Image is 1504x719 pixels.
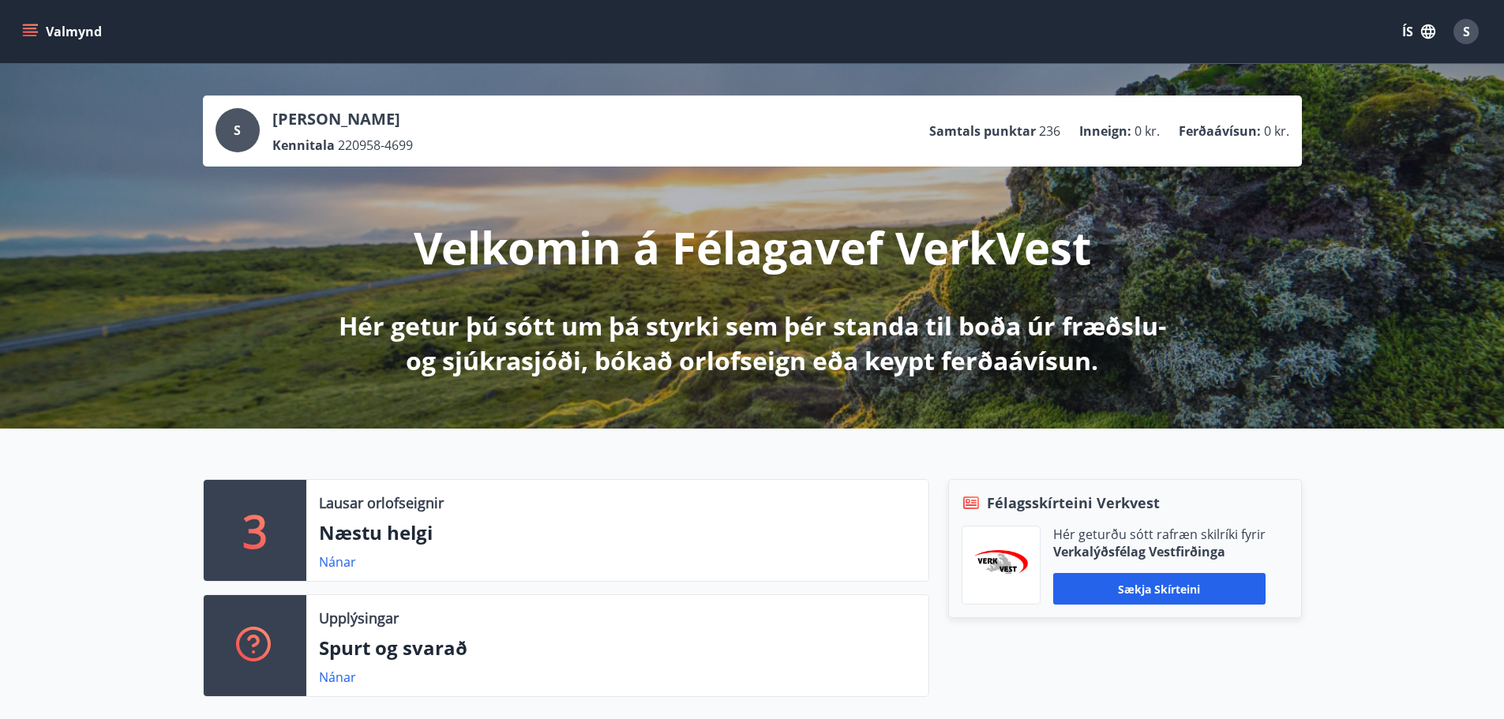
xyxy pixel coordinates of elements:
[242,500,268,560] p: 3
[338,137,413,154] span: 220958-4699
[272,137,335,154] p: Kennitala
[1264,122,1289,140] span: 0 kr.
[1135,122,1160,140] span: 0 kr.
[319,492,444,513] p: Lausar orlofseignir
[336,309,1169,378] p: Hér getur þú sótt um þá styrki sem þér standa til boða úr fræðslu- og sjúkrasjóði, bókað orlofsei...
[1053,526,1266,543] p: Hér geturðu sótt rafræn skilríki fyrir
[1179,122,1261,140] p: Ferðaávísun :
[19,17,108,46] button: menu
[1447,13,1485,51] button: S
[987,492,1160,513] span: Félagsskírteini Verkvest
[1393,17,1444,46] button: ÍS
[974,550,1028,581] img: jihgzMk4dcgjRAW2aMgpbAqQEG7LZi0j9dOLAUvz.png
[319,553,356,571] a: Nánar
[414,217,1091,277] p: Velkomin á Félagavef VerkVest
[1039,122,1060,140] span: 236
[319,668,356,686] a: Nánar
[1463,23,1470,40] span: S
[272,108,413,130] p: [PERSON_NAME]
[929,122,1036,140] p: Samtals punktar
[319,635,916,661] p: Spurt og svarað
[1079,122,1131,140] p: Inneign :
[234,122,241,139] span: S
[319,608,399,628] p: Upplýsingar
[319,519,916,546] p: Næstu helgi
[1053,573,1266,605] button: Sækja skírteini
[1053,543,1266,560] p: Verkalýðsfélag Vestfirðinga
